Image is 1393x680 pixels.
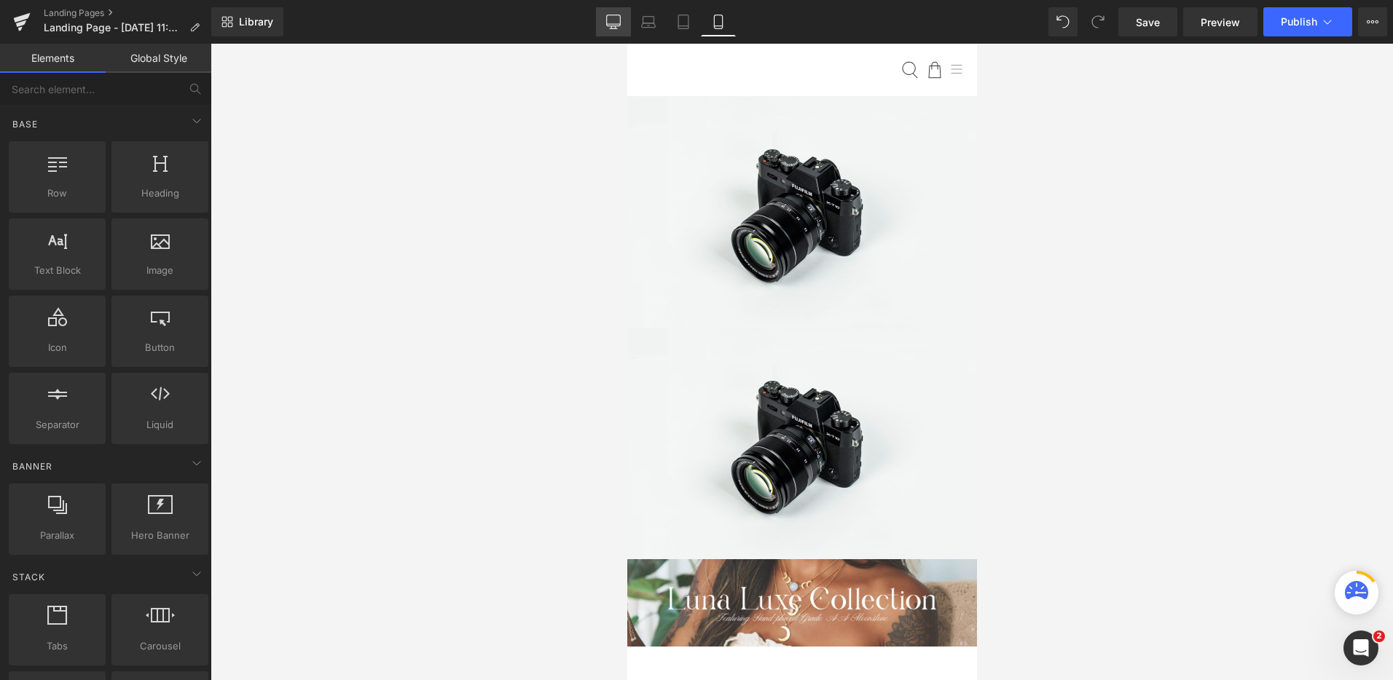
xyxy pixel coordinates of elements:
a: Lotus and Luna footer Logo [7,7,270,44]
a: Tablet [666,7,701,36]
a: Preview [1183,7,1257,36]
a: New Library [211,7,283,36]
span: Heading [116,186,204,201]
span: Landing Page - [DATE] 11:01:41 [44,22,184,33]
span: Tabs [13,639,101,654]
span: Icon [13,340,101,355]
span: Library [239,15,273,28]
span: Row [13,186,101,201]
a: Landing Pages [44,7,211,19]
span: Image [116,263,204,278]
span: Publish [1281,16,1317,28]
span: Text Block [13,263,101,278]
span: Base [11,117,39,131]
span: Parallax [13,528,101,543]
span: Stack [11,570,47,584]
span: Liquid [116,417,204,432]
button: More [1358,7,1387,36]
span: Carousel [116,639,204,654]
span: Preview [1201,15,1240,30]
iframe: Intercom live chat [1343,630,1378,665]
span: Button [116,340,204,355]
a: Mobile [701,7,736,36]
a: Desktop [596,7,631,36]
span: Banner [11,459,54,473]
a: Global Style [106,44,211,73]
a: Laptop [631,7,666,36]
span: 2 [1373,630,1385,642]
span: Hero Banner [116,528,204,543]
button: Publish [1263,7,1352,36]
button: Redo [1083,7,1113,36]
img: Lotus and Luna footer Logo [74,7,205,44]
button: Undo [1048,7,1078,36]
span: Separator [13,417,101,432]
span: Save [1136,15,1160,30]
